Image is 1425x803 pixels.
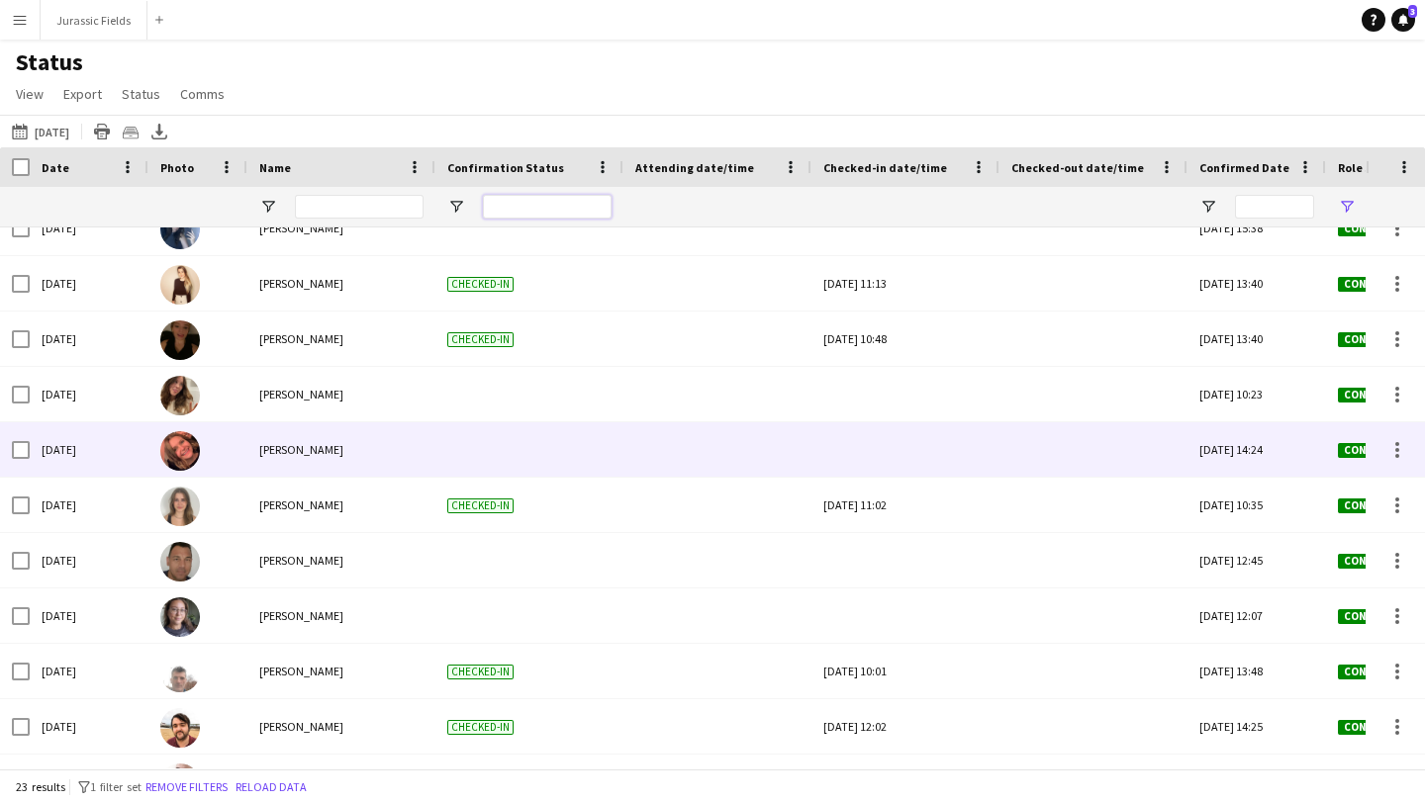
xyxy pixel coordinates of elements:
[823,699,988,754] div: [DATE] 12:02
[823,644,988,698] div: [DATE] 10:01
[823,160,947,175] span: Checked-in date/time
[30,533,148,587] div: [DATE]
[1338,198,1356,216] button: Open Filter Menu
[1338,160,1403,175] span: Role Status
[1235,195,1314,219] input: Confirmed Date Filter Input
[160,431,200,471] img: Ashleigh Stevenson
[30,367,148,421] div: [DATE]
[259,664,343,678] span: [PERSON_NAME]
[1187,422,1326,477] div: [DATE] 14:24
[160,210,200,249] img: Caitlin Huxter
[823,478,988,532] div: [DATE] 11:02
[447,332,514,347] span: Checked-in
[447,198,465,216] button: Open Filter Menu
[295,195,424,219] input: Name Filter Input
[259,221,343,235] span: [PERSON_NAME]
[1187,201,1326,255] div: [DATE] 15:38
[30,588,148,643] div: [DATE]
[823,312,988,366] div: [DATE] 10:48
[1408,5,1417,18] span: 3
[259,442,343,457] span: [PERSON_NAME]
[1199,160,1289,175] span: Confirmed Date
[160,763,200,803] img: Sean Spillane
[30,478,148,532] div: [DATE]
[1338,720,1411,735] span: Confirmed
[1338,222,1411,236] span: Confirmed
[160,265,200,305] img: Daniella Ackrell
[259,387,343,401] span: [PERSON_NAME]
[160,653,200,692] img: Steven Spencer
[160,160,194,175] span: Photo
[259,276,343,291] span: [PERSON_NAME]
[1011,160,1144,175] span: Checked-out date/time
[8,81,51,107] a: View
[447,720,514,735] span: Checked-in
[90,779,142,794] span: 1 filter set
[42,160,69,175] span: Date
[447,665,514,679] span: Checked-in
[1199,198,1217,216] button: Open Filter Menu
[172,81,233,107] a: Comms
[259,331,343,346] span: [PERSON_NAME]
[1187,699,1326,754] div: [DATE] 14:25
[180,85,225,103] span: Comms
[1187,312,1326,366] div: [DATE] 13:40
[160,542,200,581] img: Robert Ward
[483,195,612,219] input: Confirmation Status Filter Input
[1338,498,1411,513] span: Confirmed
[8,120,73,143] button: [DATE]
[1187,644,1326,698] div: [DATE] 13:48
[160,376,200,415] img: Amber Hale
[635,160,754,175] span: Attending date/time
[160,487,200,526] img: Freya Johnstone
[259,497,343,512] span: [PERSON_NAME]
[63,85,102,103] span: Export
[447,277,514,292] span: Checked-in
[1391,8,1415,32] a: 3
[1338,277,1411,292] span: Confirmed
[1187,588,1326,643] div: [DATE] 12:07
[259,160,291,175] span: Name
[259,608,343,623] span: [PERSON_NAME]
[119,120,142,143] app-action-btn: Crew files as ZIP
[1187,256,1326,311] div: [DATE] 13:40
[142,776,232,798] button: Remove filters
[30,422,148,477] div: [DATE]
[232,776,311,798] button: Reload data
[114,81,168,107] a: Status
[147,120,171,143] app-action-btn: Export XLSX
[1338,665,1411,679] span: Confirmed
[30,644,148,698] div: [DATE]
[160,320,200,360] img: Lucy Easton
[259,553,343,568] span: [PERSON_NAME]
[1338,443,1411,458] span: Confirmed
[16,85,44,103] span: View
[160,708,200,748] img: Oliver Wildey
[1187,478,1326,532] div: [DATE] 10:35
[122,85,160,103] span: Status
[1187,367,1326,421] div: [DATE] 10:23
[259,719,343,734] span: [PERSON_NAME]
[1338,388,1411,402] span: Confirmed
[447,498,514,513] span: Checked-in
[41,1,147,40] button: Jurassic Fields
[30,201,148,255] div: [DATE]
[823,256,988,311] div: [DATE] 11:13
[30,699,148,754] div: [DATE]
[55,81,110,107] a: Export
[160,597,200,637] img: Carly Burgiss
[1187,533,1326,587] div: [DATE] 12:45
[259,198,277,216] button: Open Filter Menu
[30,312,148,366] div: [DATE]
[1338,332,1411,347] span: Confirmed
[1338,609,1411,624] span: Confirmed
[447,160,564,175] span: Confirmation Status
[90,120,114,143] app-action-btn: Print
[30,256,148,311] div: [DATE]
[1338,554,1411,569] span: Confirmed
